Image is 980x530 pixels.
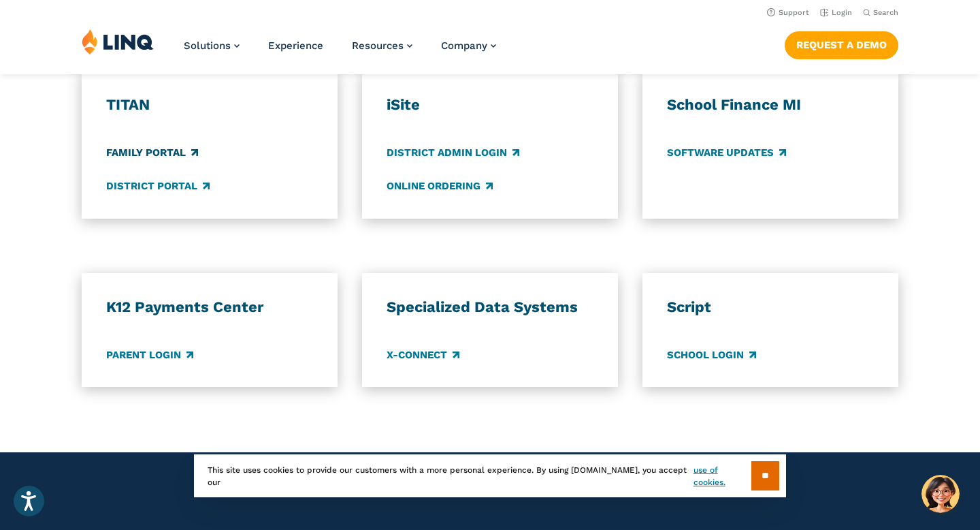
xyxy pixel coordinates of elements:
[820,8,852,17] a: Login
[441,40,487,52] span: Company
[184,40,240,52] a: Solutions
[785,31,898,59] a: Request a Demo
[268,40,323,52] a: Experience
[106,298,313,317] h3: K12 Payments Center
[921,475,960,513] button: Hello, have a question? Let’s chat.
[667,298,874,317] h3: Script
[667,145,786,160] a: Software Updates
[785,29,898,59] nav: Button Navigation
[106,179,210,194] a: District Portal
[82,29,154,54] img: LINQ | K‑12 Software
[184,29,496,74] nav: Primary Navigation
[863,7,898,18] button: Open Search Bar
[106,347,193,362] a: Parent Login
[387,95,593,114] h3: iSite
[387,298,593,317] h3: Specialized Data Systems
[767,8,809,17] a: Support
[387,347,459,362] a: X-Connect
[352,40,404,52] span: Resources
[184,40,231,52] span: Solutions
[194,454,786,497] div: This site uses cookies to provide our customers with a more personal experience. By using [DOMAIN...
[387,179,493,194] a: Online Ordering
[667,347,756,362] a: School Login
[667,95,874,114] h3: School Finance MI
[106,95,313,114] h3: TITAN
[693,464,751,488] a: use of cookies.
[106,145,198,160] a: Family Portal
[352,40,412,52] a: Resources
[873,8,898,17] span: Search
[441,40,496,52] a: Company
[387,145,519,160] a: District Admin Login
